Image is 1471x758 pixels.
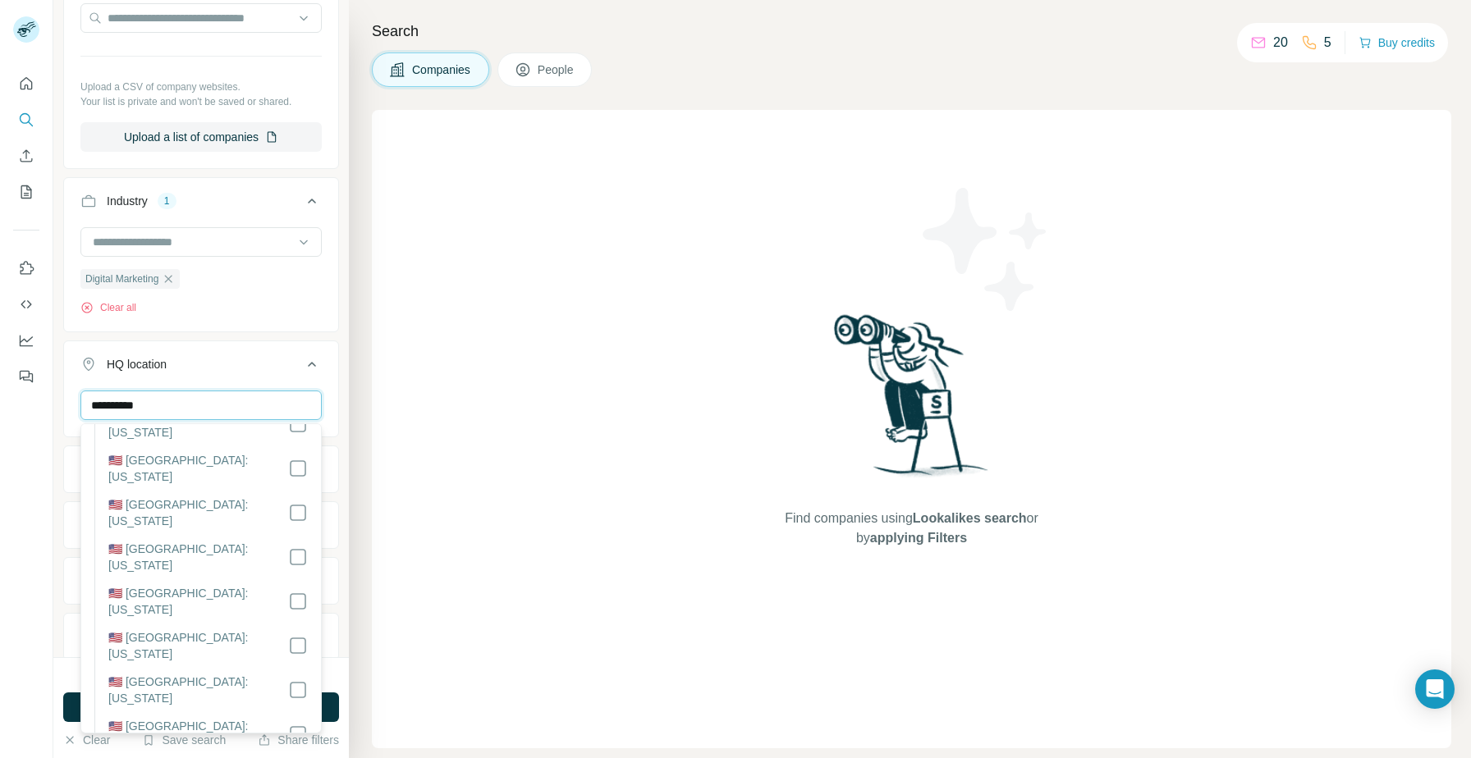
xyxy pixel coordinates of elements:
label: 🇺🇸 [GEOGRAPHIC_DATA]: [US_STATE] [108,541,288,573]
label: 🇺🇸 [GEOGRAPHIC_DATA]: [US_STATE] [108,408,288,441]
button: Enrich CSV [13,141,39,171]
p: Upload a CSV of company websites. [80,80,322,94]
span: applying Filters [870,531,967,545]
label: 🇺🇸 [GEOGRAPHIC_DATA]: [US_STATE] [108,674,288,706]
span: Digital Marketing [85,272,158,286]
label: 🇺🇸 [GEOGRAPHIC_DATA]: [US_STATE] [108,585,288,618]
button: Search [13,105,39,135]
button: Industry1 [64,181,338,227]
img: Surfe Illustration - Woman searching with binoculars [827,310,997,493]
button: Use Surfe API [13,290,39,319]
img: Surfe Illustration - Stars [912,176,1060,323]
p: 5 [1324,33,1331,53]
button: Clear all [80,300,136,315]
button: Share filters [258,732,339,748]
div: Industry [107,193,148,209]
button: Buy credits [1359,31,1435,54]
label: 🇺🇸 [GEOGRAPHIC_DATA]: [US_STATE] [108,718,288,751]
h4: Search [372,20,1451,43]
button: Feedback [13,362,39,391]
button: Dashboard [13,326,39,355]
span: People [538,62,575,78]
button: HQ location [64,345,338,390]
p: Your list is private and won't be saved or shared. [80,94,322,109]
span: Lookalikes search [913,511,1027,525]
button: Keywords [64,617,338,656]
div: Open Intercom Messenger [1415,669,1455,709]
span: Find companies using or by [780,509,1043,548]
button: Annual revenue ($) [64,450,338,489]
button: Save search [142,732,226,748]
button: Technologies [64,561,338,600]
button: Run search [63,692,339,722]
button: Use Surfe on LinkedIn [13,253,39,283]
button: Employees (size) [64,505,338,545]
label: 🇺🇸 [GEOGRAPHIC_DATA]: [US_STATE] [108,496,288,529]
span: Companies [412,62,472,78]
label: 🇺🇸 [GEOGRAPHIC_DATA]: [US_STATE] [108,452,288,485]
button: Quick start [13,69,39,98]
button: My lists [13,177,39,207]
div: 1 [158,194,176,208]
div: HQ location [107,356,167,372]
label: 🇺🇸 [GEOGRAPHIC_DATA]: [US_STATE] [108,629,288,662]
p: 20 [1273,33,1288,53]
button: Clear [63,732,110,748]
button: Upload a list of companies [80,122,322,152]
